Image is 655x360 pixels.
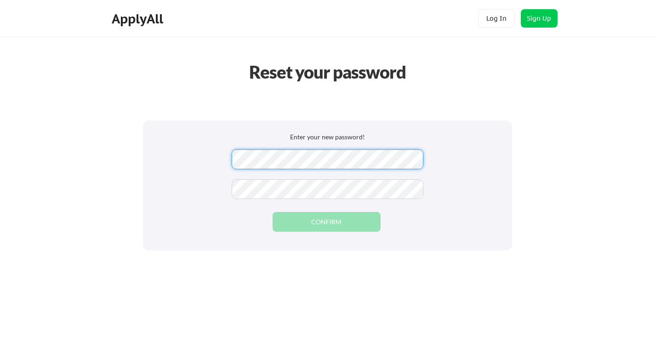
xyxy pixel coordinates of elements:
div: ApplyAll [112,11,166,27]
button: CONFIRM [273,212,381,232]
div: Reset your password [239,59,416,85]
button: Log In [478,9,515,28]
div: Enter your new password! [161,132,494,142]
button: Sign Up [521,9,558,28]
